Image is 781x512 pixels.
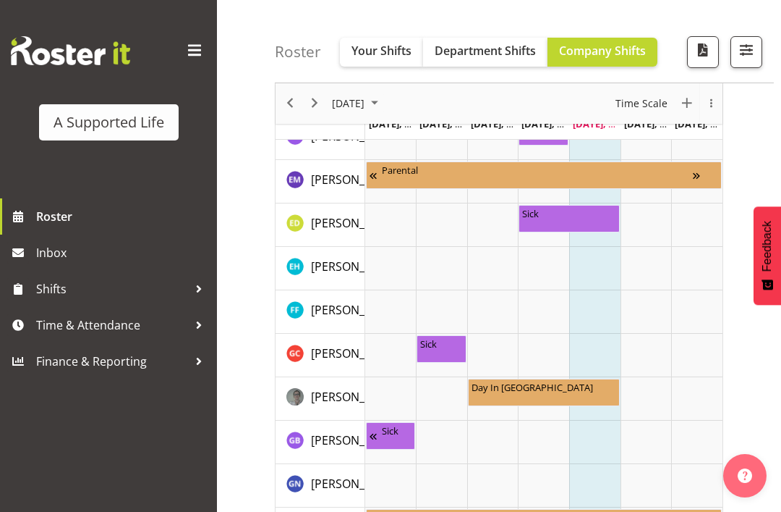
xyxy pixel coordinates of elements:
td: Emily Drake resource [276,203,365,247]
span: [PERSON_NAME] [311,389,401,405]
div: Emily Drake"s event - Sick Begin From Thursday, August 14, 2025 at 9:00:00 AM GMT+12:00 Ends At F... [518,205,619,232]
div: previous period [278,83,302,124]
td: Fonua Fuavao resource [276,290,365,334]
span: [PERSON_NAME] Fuavao [311,302,443,318]
div: Day In [GEOGRAPHIC_DATA] [471,379,616,394]
span: [DATE], [DATE] [369,117,435,130]
td: Ellie Meehan resource [276,160,365,203]
span: Feedback [761,221,774,272]
button: Department Shifts [423,38,547,67]
span: [DATE], [DATE] [521,117,587,130]
div: A Supported Life [54,112,164,133]
div: Gerda Baard"s event - Sick Begin From Friday, August 8, 2025 at 3:00:00 PM GMT+12:00 Ends At Mond... [366,422,416,450]
div: August 2025 [327,83,387,124]
span: Finance & Reporting [36,351,188,372]
td: Erica Hoogervorst resource [276,247,365,290]
a: [PERSON_NAME] Fuavao [311,301,443,319]
div: Sick [522,206,615,220]
span: [DATE], [DATE] [675,117,741,130]
span: [PERSON_NAME] [311,128,401,144]
button: Previous [281,95,300,113]
span: [DATE], [DATE] [624,117,690,130]
div: Sick [382,423,412,437]
a: [PERSON_NAME] [311,345,401,362]
span: [PERSON_NAME] [311,345,401,361]
span: Company Shifts [559,43,646,59]
span: Roster [36,206,210,227]
span: [PERSON_NAME] [311,215,401,231]
span: [PERSON_NAME] [311,476,401,492]
button: Your Shifts [340,38,423,67]
div: Ellie Meehan"s event - Parental Begin From Monday, May 26, 2025 at 8:30:00 AM GMT+12:00 Ends At T... [366,161,722,189]
span: Your Shifts [351,43,411,59]
span: [DATE], [DATE] [419,117,485,130]
span: Shifts [36,278,188,300]
button: Time Scale [613,95,670,113]
div: Sick [420,336,463,351]
div: next period [302,83,327,124]
td: Gerda Baard resource [276,421,365,464]
span: [DATE], [DATE] [573,117,639,130]
button: August 2025 [330,95,385,113]
img: Rosterit website logo [11,36,130,65]
div: Parental [382,162,693,177]
a: [PERSON_NAME] [311,214,401,232]
button: Company Shifts [547,38,657,67]
span: [PERSON_NAME] [311,432,401,448]
div: Gabriella Crozier"s event - Sick Begin From Tuesday, August 12, 2025 at 4:00:00 PM GMT+12:00 Ends... [417,335,466,363]
a: [PERSON_NAME] [311,475,401,492]
span: Department Shifts [435,43,536,59]
button: New Event [678,95,697,113]
span: Inbox [36,242,210,264]
div: overflow [699,83,722,124]
img: help-xxl-2.png [738,469,752,483]
button: Download a PDF of the roster according to the set date range. [687,36,719,68]
span: [DATE] [330,95,366,113]
span: [PERSON_NAME] [311,259,401,274]
td: Godfrey Ngwerume resource [276,464,365,508]
span: [PERSON_NAME] [311,172,401,188]
a: [PERSON_NAME] [311,432,401,449]
button: Next [305,95,325,113]
div: Georgina Dowdall"s event - Day In Lieu Begin From Wednesday, August 13, 2025 at 2:00:00 PM GMT+12... [468,379,620,406]
a: [PERSON_NAME] [311,388,401,406]
h4: Roster [275,43,321,60]
a: [PERSON_NAME] [311,171,401,188]
span: Time & Attendance [36,314,188,336]
td: Gabriella Crozier resource [276,334,365,377]
button: Filter Shifts [730,36,762,68]
span: Time Scale [614,95,669,113]
td: Georgina Dowdall resource [276,377,365,421]
a: [PERSON_NAME] [311,258,401,275]
button: Feedback - Show survey [754,206,781,305]
span: [DATE], [DATE] [471,117,537,130]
